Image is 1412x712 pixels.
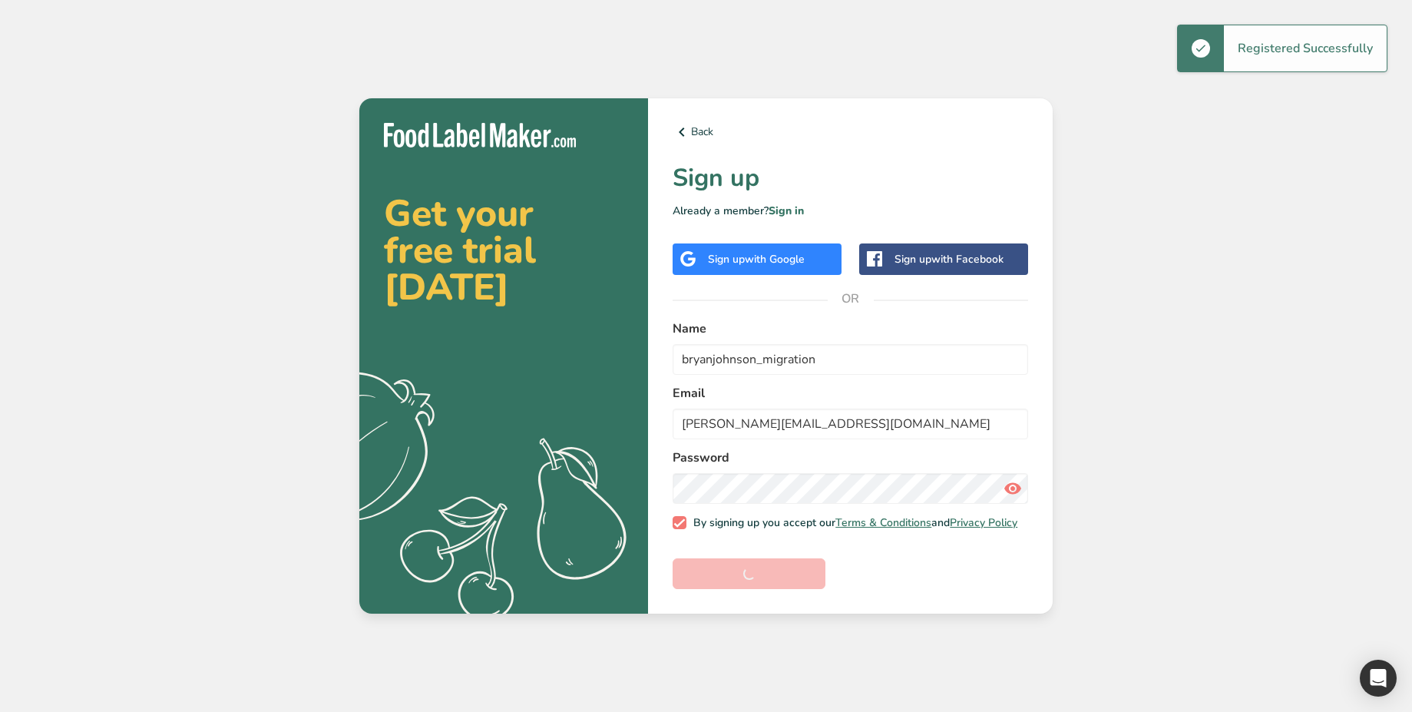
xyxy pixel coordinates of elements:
label: Name [673,320,1028,338]
input: John Doe [673,344,1028,375]
label: Email [673,384,1028,402]
label: Password [673,449,1028,467]
img: Food Label Maker [384,123,576,148]
a: Back [673,123,1028,141]
h2: Get your free trial [DATE] [384,195,623,306]
span: with Google [745,252,805,267]
div: Sign up [708,251,805,267]
span: By signing up you accept our and [686,516,1018,530]
p: Already a member? [673,203,1028,219]
span: with Facebook [931,252,1004,267]
div: Sign up [894,251,1004,267]
a: Sign in [769,204,804,218]
a: Terms & Conditions [835,515,931,530]
div: Open Intercom Messenger [1360,660,1397,697]
h1: Sign up [673,160,1028,197]
input: email@example.com [673,409,1028,439]
span: OR [828,276,874,322]
a: Privacy Policy [950,515,1017,530]
div: Registered Successfully [1224,25,1387,71]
